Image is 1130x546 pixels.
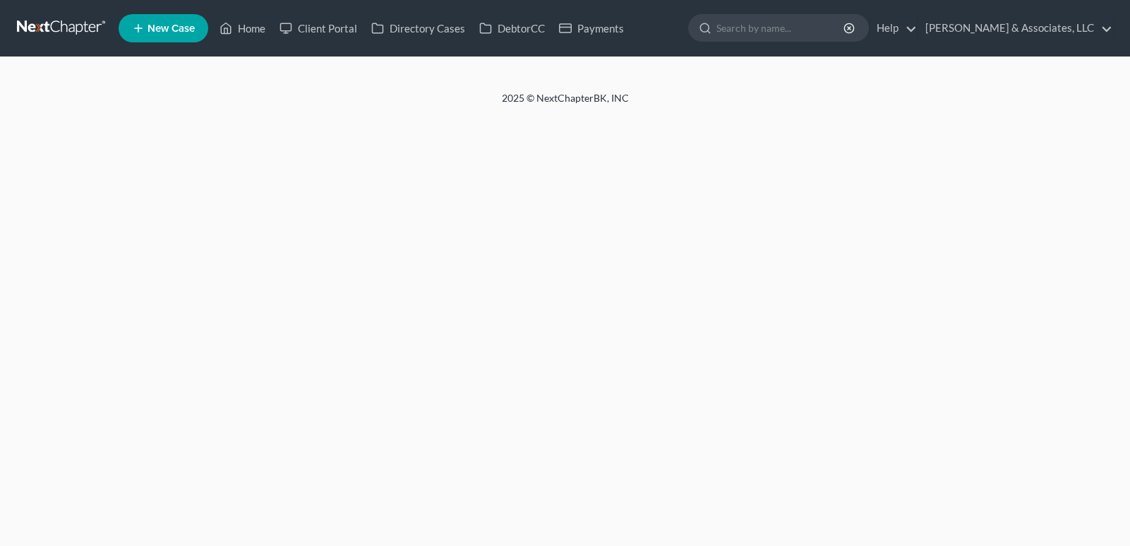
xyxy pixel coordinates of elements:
[472,16,552,41] a: DebtorCC
[552,16,631,41] a: Payments
[918,16,1112,41] a: [PERSON_NAME] & Associates, LLC
[212,16,272,41] a: Home
[364,16,472,41] a: Directory Cases
[163,91,968,117] div: 2025 © NextChapterBK, INC
[870,16,917,41] a: Help
[716,15,846,41] input: Search by name...
[148,23,195,34] span: New Case
[272,16,364,41] a: Client Portal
